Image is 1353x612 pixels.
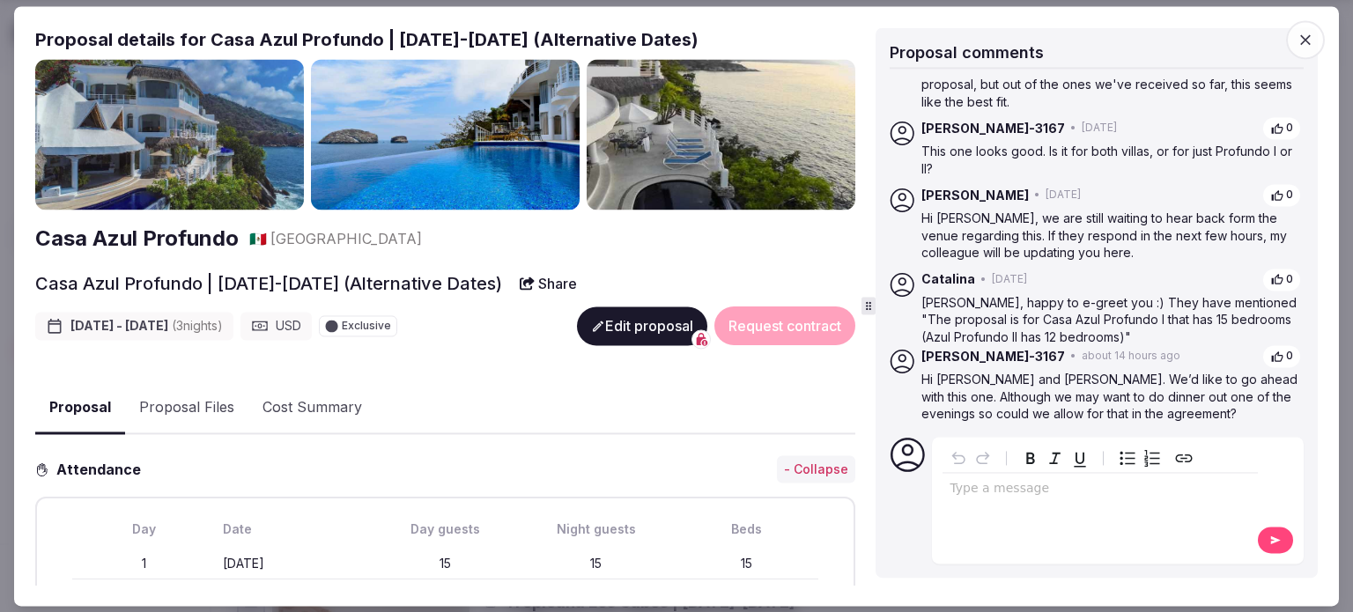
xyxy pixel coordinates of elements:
[342,321,391,331] span: Exclusive
[524,520,668,538] div: Night guests
[1068,446,1092,470] button: Underline
[1286,188,1293,203] span: 0
[311,59,580,210] img: Gallery photo 2
[921,59,1300,111] p: Hi [PERSON_NAME], the dates are slightly different on this proposal, but out of the ones we've re...
[992,272,1027,287] span: [DATE]
[587,59,855,210] img: Gallery photo 3
[1034,188,1040,203] span: •
[373,520,517,538] div: Day guests
[921,210,1300,262] p: Hi [PERSON_NAME], we are still waiting to hear back form the venue regarding this. If they respon...
[921,271,975,289] span: Catalina
[35,59,304,210] img: Gallery photo 1
[35,225,239,254] a: Casa Azul Profundo
[35,271,502,296] h2: Casa Azul Profundo | [DATE]-[DATE] (Alternative Dates)
[921,294,1300,346] p: [PERSON_NAME], happy to e-greet you :) They have mentioned "The proposal is for Casa Azul Profund...
[921,372,1300,424] p: Hi [PERSON_NAME] and [PERSON_NAME]. We’d like to go ahead with this one. Although we may want to ...
[921,348,1065,365] span: [PERSON_NAME]-3167
[125,383,248,434] button: Proposal Files
[1070,122,1076,136] span: •
[1043,446,1068,470] button: Italic
[1115,446,1164,470] div: toggle group
[1263,118,1300,140] button: 0
[1286,122,1293,136] span: 0
[1172,446,1196,470] button: Create link
[249,230,267,247] span: 🇲🇽
[675,520,818,538] div: Beds
[1018,446,1043,470] button: Bold
[1115,446,1140,470] button: Bulleted list
[373,555,517,572] div: 15
[70,317,223,335] span: [DATE] - [DATE]
[524,555,668,572] div: 15
[675,555,818,572] div: 15
[240,312,312,340] div: USD
[1286,350,1293,365] span: 0
[943,473,1258,508] div: editable markdown
[1263,269,1300,291] button: 0
[72,520,216,538] div: Day
[577,306,707,345] button: Edit proposal
[980,272,987,287] span: •
[1286,272,1293,287] span: 0
[35,27,855,52] h2: Proposal details for Casa Azul Profundo | [DATE]-[DATE] (Alternative Dates)
[35,382,125,434] button: Proposal
[1263,346,1300,368] button: 0
[72,555,216,572] div: 1
[509,268,588,299] button: Share
[270,229,422,248] span: [GEOGRAPHIC_DATA]
[1046,188,1081,203] span: [DATE]
[890,43,1044,62] span: Proposal comments
[223,520,366,538] div: Date
[223,555,366,572] div: [DATE]
[249,229,267,248] button: 🇲🇽
[172,318,223,333] span: ( 3 night s )
[1082,122,1117,136] span: [DATE]
[1263,185,1300,207] button: 0
[1070,350,1076,365] span: •
[921,187,1029,204] span: [PERSON_NAME]
[1140,446,1164,470] button: Numbered list
[777,455,855,483] button: - Collapse
[248,383,376,434] button: Cost Summary
[921,144,1300,178] p: This one looks good. Is it for both villas, or for just Profundo I or II?
[49,459,155,480] h3: Attendance
[1082,350,1180,365] span: about 14 hours ago
[921,120,1065,137] span: [PERSON_NAME]-3167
